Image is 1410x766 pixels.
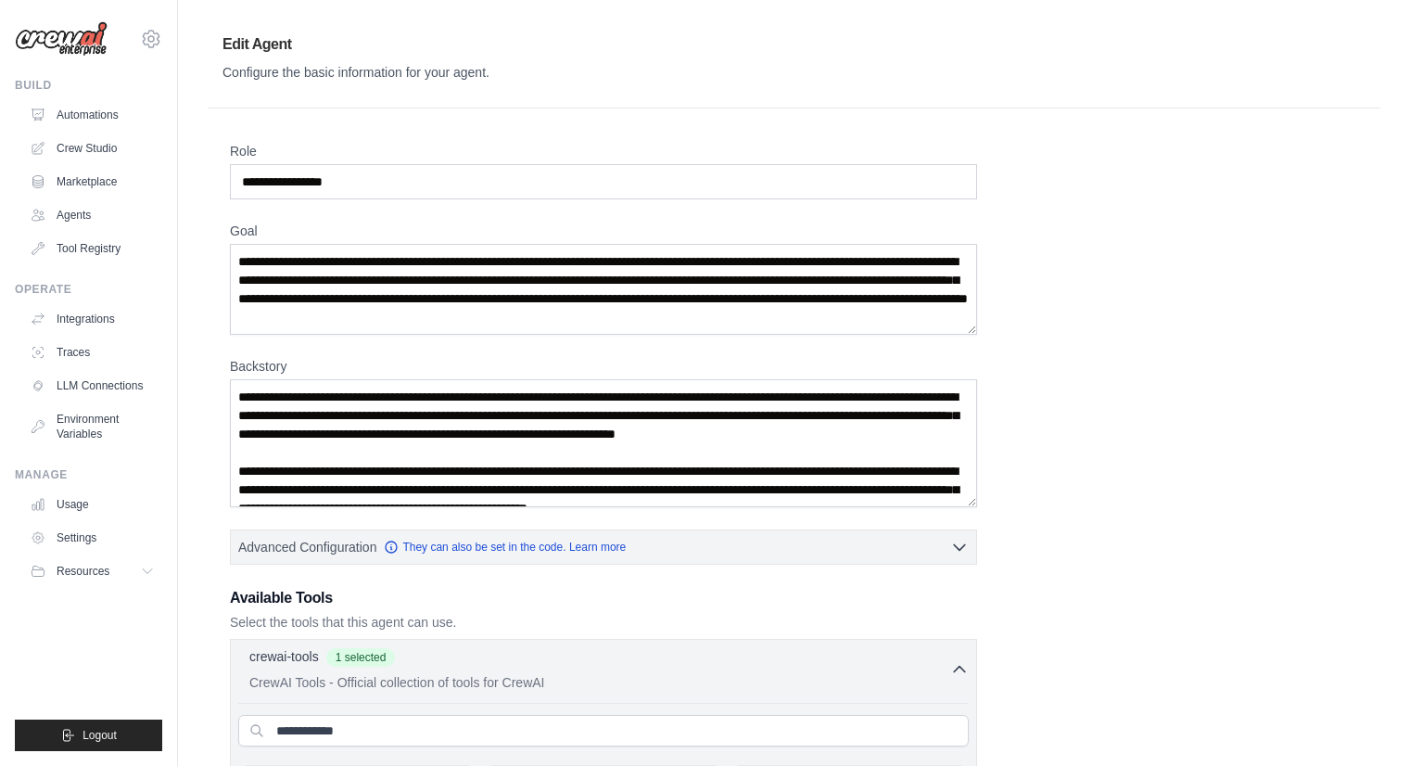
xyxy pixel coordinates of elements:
[384,540,626,555] a: They can also be set in the code. Learn more
[15,78,162,93] div: Build
[22,523,162,553] a: Settings
[222,63,1366,82] div: Configure the basic information for your agent.
[22,234,162,263] a: Tool Registry
[22,490,162,519] a: Usage
[15,720,162,751] button: Logout
[230,222,977,240] label: Goal
[249,647,319,666] p: crewai-tools
[22,167,162,197] a: Marketplace
[238,538,376,556] span: Advanced Configuration
[83,728,117,743] span: Logout
[15,467,162,482] div: Manage
[22,338,162,367] a: Traces
[230,357,977,376] label: Backstory
[230,142,977,160] label: Role
[230,613,977,632] p: Select the tools that this agent can use.
[22,134,162,163] a: Crew Studio
[57,564,109,579] span: Resources
[22,200,162,230] a: Agents
[15,21,108,57] img: Logo
[22,371,162,401] a: LLM Connections
[22,100,162,130] a: Automations
[231,530,976,564] button: Advanced Configuration They can also be set in the code. Learn more
[326,648,396,667] span: 1 selected
[22,404,162,449] a: Environment Variables
[238,647,969,692] button: crewai-tools 1 selected CrewAI Tools - Official collection of tools for CrewAI
[222,33,1366,56] h1: Edit Agent
[249,673,950,692] p: CrewAI Tools - Official collection of tools for CrewAI
[22,304,162,334] a: Integrations
[22,556,162,586] button: Resources
[230,587,977,609] h3: Available Tools
[15,282,162,297] div: Operate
